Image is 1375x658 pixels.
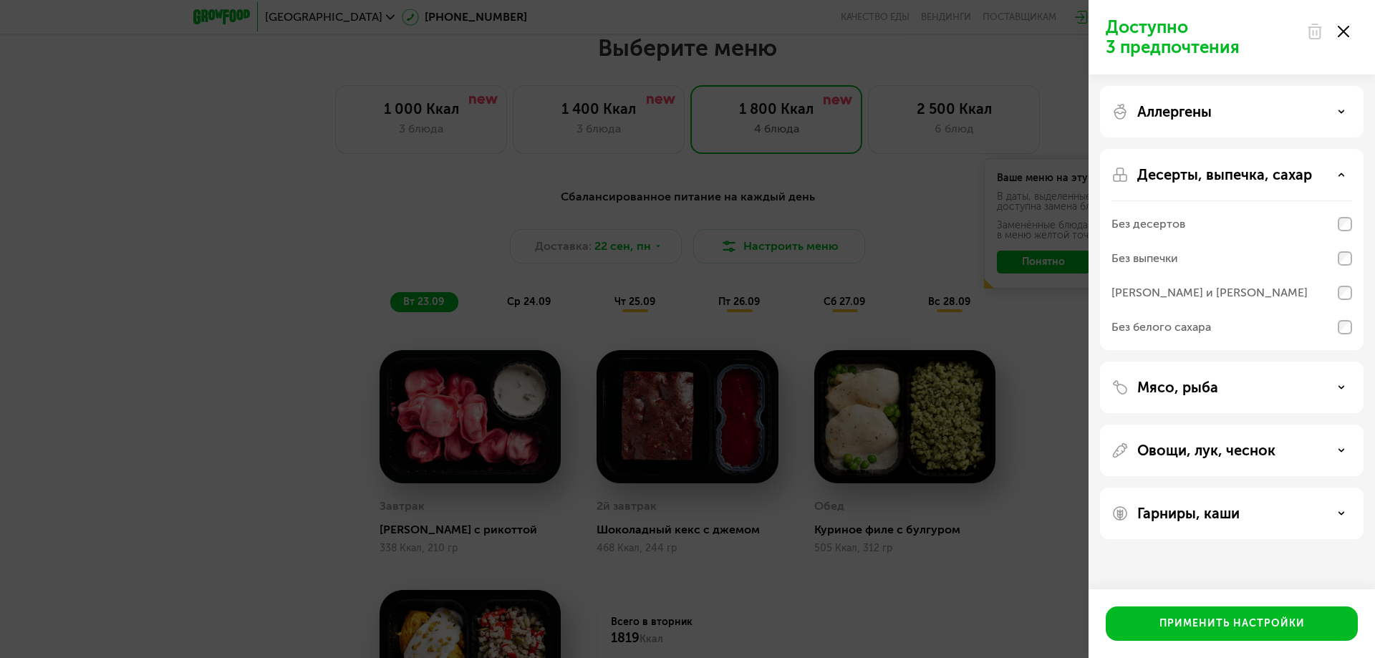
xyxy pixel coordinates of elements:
p: Десерты, выпечка, сахар [1137,166,1312,183]
p: Гарниры, каши [1137,505,1240,522]
p: Мясо, рыба [1137,379,1218,396]
p: Овощи, лук, чеснок [1137,442,1275,459]
div: Без выпечки [1111,250,1178,267]
div: Применить настройки [1159,616,1305,631]
p: Аллергены [1137,103,1212,120]
div: Без белого сахара [1111,319,1211,336]
div: Без десертов [1111,216,1185,233]
p: Доступно 3 предпочтения [1106,17,1298,57]
div: [PERSON_NAME] и [PERSON_NAME] [1111,284,1308,301]
button: Применить настройки [1106,606,1358,641]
